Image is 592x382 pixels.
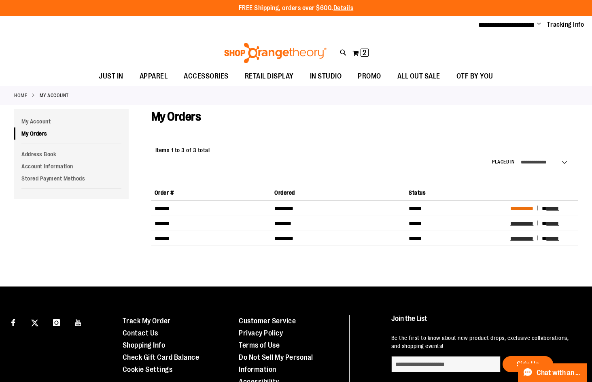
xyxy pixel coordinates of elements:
span: IN STUDIO [310,67,342,85]
span: ALL OUT SALE [397,67,440,85]
button: Account menu [537,21,541,29]
input: enter email [391,356,501,372]
span: JUST IN [99,67,123,85]
a: Visit our X page [28,315,42,329]
a: Do Not Sell My Personal Information [239,353,313,374]
a: Contact Us [123,329,158,337]
span: RETAIL DISPLAY [245,67,294,85]
a: Home [14,92,27,99]
a: Cookie Settings [123,365,173,374]
a: Address Book [14,148,129,160]
span: OTF BY YOU [456,67,493,85]
span: My Orders [151,110,201,123]
label: Placed in [492,159,515,166]
img: Shop Orangetheory [223,43,328,63]
a: Customer Service [239,317,296,325]
button: Sign Up [503,356,553,372]
a: My Account [14,115,129,127]
a: Terms of Use [239,341,280,349]
a: Account Information [14,160,129,172]
a: Privacy Policy [239,329,283,337]
span: APPAREL [140,67,168,85]
a: Visit our Instagram page [49,315,64,329]
span: Chat with an Expert [537,369,582,377]
img: Twitter [31,319,38,327]
a: Visit our Youtube page [71,315,85,329]
span: 2 [363,49,366,57]
a: Tracking Info [547,20,584,29]
p: Be the first to know about new product drops, exclusive collaborations, and shopping events! [391,334,577,350]
span: Items 1 to 3 of 3 total [155,147,210,153]
a: Shopping Info [123,341,166,349]
a: Stored Payment Methods [14,172,129,185]
th: Status [405,185,507,200]
a: Track My Order [123,317,171,325]
a: My Orders [14,127,129,140]
strong: My Account [40,92,69,99]
th: Ordered [271,185,405,200]
button: Chat with an Expert [518,363,588,382]
a: Details [333,4,354,12]
a: Visit our Facebook page [6,315,20,329]
span: Sign Up [517,360,539,368]
th: Order # [151,185,272,200]
span: ACCESSORIES [184,67,229,85]
span: PROMO [358,67,381,85]
p: FREE Shipping, orders over $600. [239,4,354,13]
a: Check Gift Card Balance [123,353,199,361]
h4: Join the List [391,315,577,330]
